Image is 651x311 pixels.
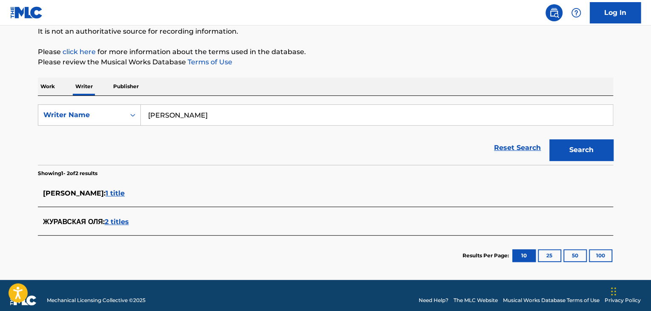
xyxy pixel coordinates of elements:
[463,252,511,259] p: Results Per Page:
[38,104,613,165] form: Search Form
[38,78,57,95] p: Work
[43,189,106,197] span: [PERSON_NAME] :
[73,78,95,95] p: Writer
[10,6,43,19] img: MLC Logo
[490,138,545,157] a: Reset Search
[186,58,232,66] a: Terms of Use
[38,57,613,67] p: Please review the Musical Works Database
[63,48,96,56] a: click here
[538,249,561,262] button: 25
[38,26,613,37] p: It is not an authoritative source for recording information.
[454,297,498,304] a: The MLC Website
[589,249,612,262] button: 100
[38,170,97,177] p: Showing 1 - 2 of 2 results
[590,2,641,23] a: Log In
[545,4,562,21] a: Public Search
[571,8,581,18] img: help
[605,297,641,304] a: Privacy Policy
[105,218,129,226] span: 2 titles
[568,4,585,21] div: Help
[503,297,600,304] a: Musical Works Database Terms of Use
[549,139,613,161] button: Search
[47,297,146,304] span: Mechanical Licensing Collective © 2025
[608,270,651,311] iframe: Chat Widget
[419,297,448,304] a: Need Help?
[111,78,141,95] p: Publisher
[611,279,616,304] div: Drag
[563,249,587,262] button: 50
[512,249,536,262] button: 10
[43,110,120,120] div: Writer Name
[549,8,559,18] img: search
[106,189,125,197] span: 1 title
[43,218,105,226] span: ЖУРАВСКАЯ ОЛЯ :
[10,295,37,305] img: logo
[38,47,613,57] p: Please for more information about the terms used in the database.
